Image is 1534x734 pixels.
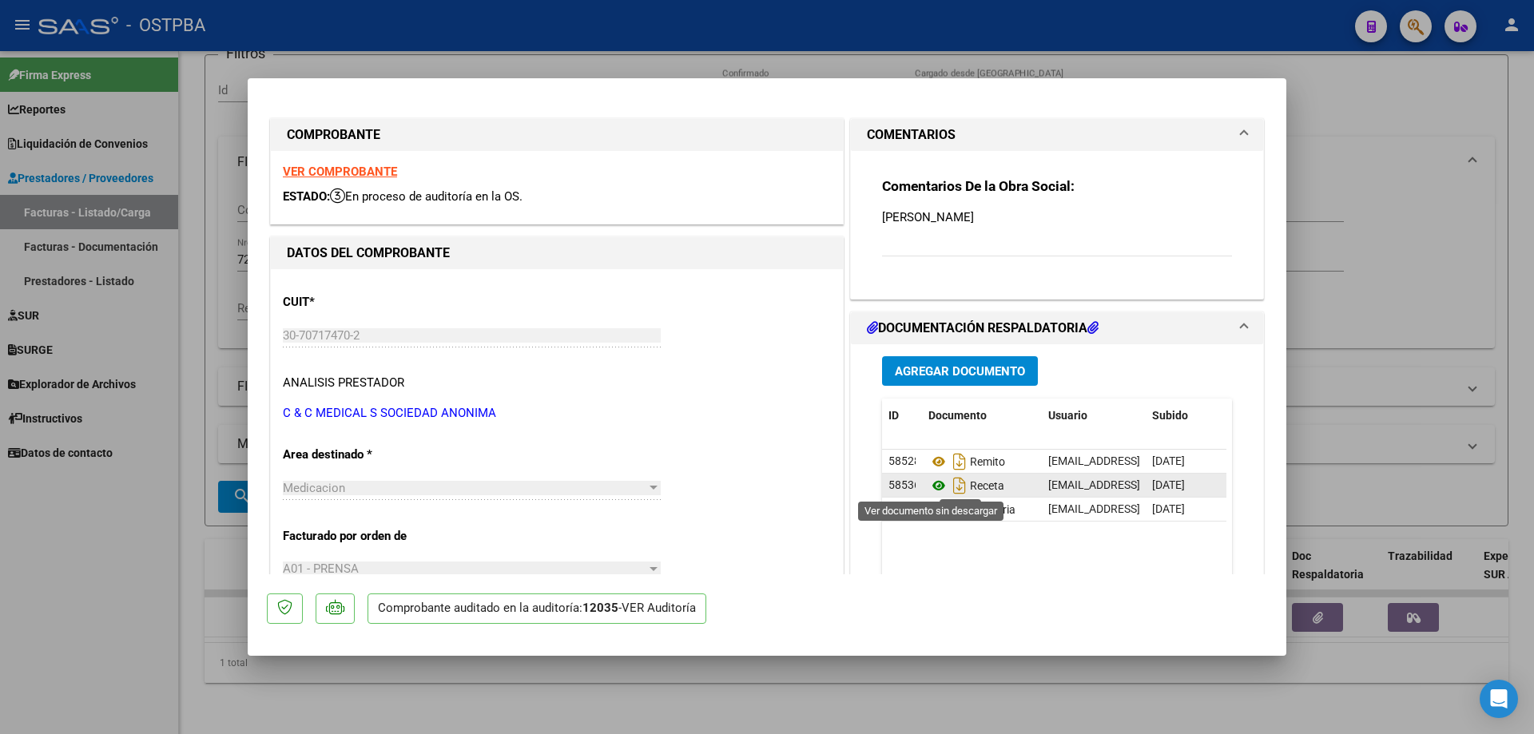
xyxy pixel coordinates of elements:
datatable-header-cell: Acción [1226,399,1305,433]
strong: DATOS DEL COMPROBANTE [287,245,450,260]
span: A01 - PRENSA [283,561,359,576]
span: Medicacion [283,481,345,495]
div: VER Auditoría [622,599,696,617]
h1: COMENTARIOS [867,125,956,145]
p: C & C MEDICAL S SOCIEDAD ANONIMA [283,404,831,423]
span: Remito [928,455,1005,468]
span: 58698 [888,502,920,515]
div: DOCUMENTACIÓN RESPALDATORIA [851,344,1263,676]
p: Facturado por orden de [283,527,447,546]
span: [EMAIL_ADDRESS][DOMAIN_NAME] - [PERSON_NAME] [1048,502,1319,515]
span: 58536 [888,478,920,491]
p: [PERSON_NAME] [882,208,1232,226]
i: Descargar documento [949,449,970,474]
a: VER COMPROBANTE [283,165,397,179]
span: [DATE] [1152,478,1185,491]
span: Usuario [1048,409,1087,422]
span: Auditoria [928,503,1015,516]
span: [EMAIL_ADDRESS][DOMAIN_NAME] - [PERSON_NAME] [1048,454,1319,467]
div: Open Intercom Messenger [1480,680,1518,718]
button: Agregar Documento [882,356,1038,386]
span: [EMAIL_ADDRESS][DOMAIN_NAME] - [PERSON_NAME] [1048,478,1319,491]
datatable-header-cell: Documento [922,399,1042,433]
div: COMENTARIOS [851,151,1263,299]
mat-expansion-panel-header: DOCUMENTACIÓN RESPALDATORIA [851,312,1263,344]
span: ESTADO: [283,189,330,204]
p: Comprobante auditado en la auditoría: - [368,593,706,625]
p: Area destinado * [283,446,447,464]
span: Subido [1152,409,1188,422]
strong: Comentarios De la Obra Social: [882,178,1075,194]
span: 58528 [888,454,920,467]
p: CUIT [283,293,447,311]
div: ANALISIS PRESTADOR [283,374,404,392]
i: Descargar documento [949,473,970,498]
datatable-header-cell: Usuario [1042,399,1146,433]
i: Descargar documento [949,497,970,522]
datatable-header-cell: ID [882,399,922,433]
h1: DOCUMENTACIÓN RESPALDATORIA [867,319,1099,338]
datatable-header-cell: Subido [1146,399,1226,433]
strong: COMPROBANTE [287,127,380,142]
mat-expansion-panel-header: COMENTARIOS [851,119,1263,151]
span: [DATE] [1152,502,1185,515]
span: ID [888,409,899,422]
span: Receta [928,479,1004,492]
span: En proceso de auditoría en la OS. [330,189,523,204]
strong: 12035 [582,601,618,615]
span: [DATE] [1152,454,1185,467]
span: Agregar Documento [895,364,1025,379]
span: Documento [928,409,987,422]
